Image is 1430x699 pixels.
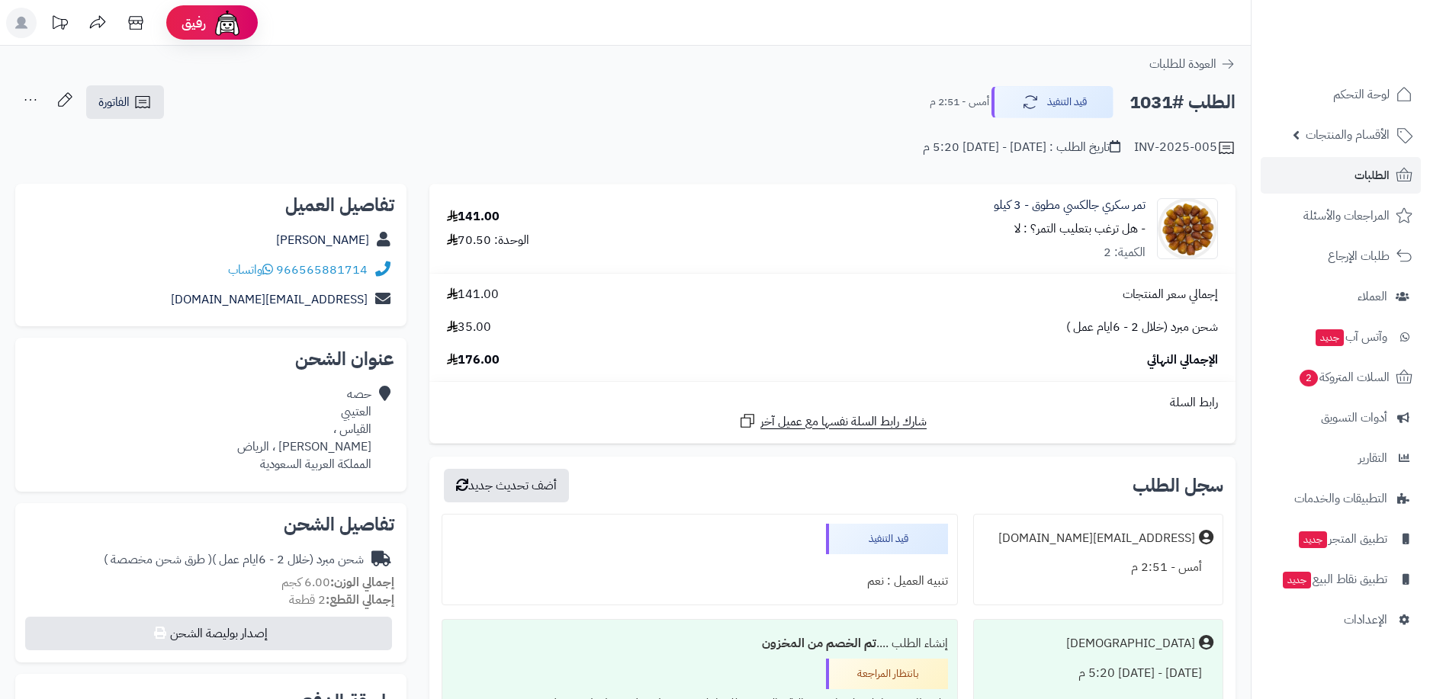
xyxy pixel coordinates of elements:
[1358,286,1387,307] span: العملاء
[998,530,1195,547] div: [EMAIL_ADDRESS][DOMAIN_NAME]
[1281,569,1387,590] span: تطبيق نقاط البيع
[1261,480,1421,517] a: التطبيقات والخدمات
[1066,319,1218,336] span: شحن مبرد (خلال 2 - 6ايام عمل )
[212,8,243,38] img: ai-face.png
[104,551,364,569] div: شحن مبرد (خلال 2 - 6ايام عمل )
[1261,601,1421,638] a: الإعدادات
[1261,521,1421,557] a: تطبيق المتجرجديد
[1358,447,1387,469] span: التقارير
[40,8,79,42] a: تحديثات المنصة
[98,93,130,111] span: الفاتورة
[1066,635,1195,653] div: [DEMOGRAPHIC_DATA]
[1303,205,1390,226] span: المراجعات والأسئلة
[1261,319,1421,355] a: وآتس آبجديد
[1147,351,1218,369] span: الإجمالي النهائي
[738,412,927,431] a: شارك رابط السلة نفسها مع عميل آخر
[104,550,212,569] span: ( طرق شحن مخصصة )
[1294,488,1387,509] span: التطبيقات والخدمات
[1261,157,1421,194] a: الطلبات
[1316,329,1344,346] span: جديد
[289,591,394,609] small: 2 قطعة
[930,95,989,110] small: أمس - 2:51 م
[1300,370,1318,386] span: 2
[826,524,948,554] div: قيد التنفيذ
[1133,476,1223,495] h3: سجل الطلب
[1104,244,1146,261] div: الكمية: 2
[1314,326,1387,348] span: وآتس آب
[1261,238,1421,274] a: طلبات الإرجاع
[1261,197,1421,234] a: المراجعات والأسئلة
[1123,286,1218,303] span: إجمالي سعر المنتجات
[1344,609,1387,630] span: الإعدادات
[1261,76,1421,113] a: لوحة التحكم
[444,469,569,502] button: أضف تحديث جديد
[1134,139,1236,157] div: INV-2025-005
[983,553,1213,582] div: أمس - 2:51 م
[994,197,1146,214] a: تمر سكري جالكسي مطوق - 3 كيلو
[171,290,368,309] a: [EMAIL_ADDRESS][DOMAIN_NAME]
[1283,572,1311,588] span: جديد
[1261,440,1421,476] a: التقارير
[447,232,529,249] div: الوحدة: 70.50
[1158,198,1217,259] img: 1755726839-55-90x90.png
[1261,359,1421,396] a: السلات المتروكة2
[330,573,394,592] strong: إجمالي الوزن:
[435,394,1229,412] div: رابط السلة
[1130,87,1236,118] h2: الطلب #1031
[1261,278,1421,315] a: العملاء
[1354,165,1390,186] span: الطلبات
[1299,531,1327,548] span: جديد
[228,261,273,279] a: واتساب
[86,85,164,119] a: الفاتورة
[983,659,1213,688] div: [DATE] - [DATE] 5:20 م
[1261,561,1421,598] a: تطبيق نقاط البيعجديد
[1149,55,1216,73] span: العودة للطلبات
[1149,55,1236,73] a: العودة للطلبات
[27,196,394,214] h2: تفاصيل العميل
[1014,220,1146,238] small: - هل ترغب بتعليب التمر؟ : لا
[25,617,392,650] button: إصدار بوليصة الشحن
[281,573,394,592] small: 6.00 كجم
[760,413,927,431] span: شارك رابط السلة نفسها مع عميل آخر
[991,86,1113,118] button: قيد التنفيذ
[237,386,371,473] div: حصه العتيبي القياس ، [PERSON_NAME] ، الرياض المملكة العربية السعودية
[1306,124,1390,146] span: الأقسام والمنتجات
[1326,43,1416,75] img: logo-2.png
[447,351,500,369] span: 176.00
[182,14,206,32] span: رفيق
[1297,528,1387,550] span: تطبيق المتجر
[326,591,394,609] strong: إجمالي القطع:
[451,629,947,659] div: إنشاء الطلب ....
[1298,367,1390,388] span: السلات المتروكة
[826,659,948,689] div: بانتظار المراجعة
[27,350,394,368] h2: عنوان الشحن
[447,286,499,303] span: 141.00
[276,261,368,279] a: 966565881714
[276,231,369,249] a: [PERSON_NAME]
[447,208,500,226] div: 141.00
[923,139,1120,156] div: تاريخ الطلب : [DATE] - [DATE] 5:20 م
[1328,245,1390,267] span: طلبات الإرجاع
[1261,399,1421,436] a: أدوات التسويق
[27,515,394,534] h2: تفاصيل الشحن
[451,566,947,596] div: تنبيه العميل : نعم
[447,319,491,336] span: 35.00
[762,634,876,653] b: تم الخصم من المخزون
[1321,407,1387,428] span: أدوات التسويق
[1333,84,1390,105] span: لوحة التحكم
